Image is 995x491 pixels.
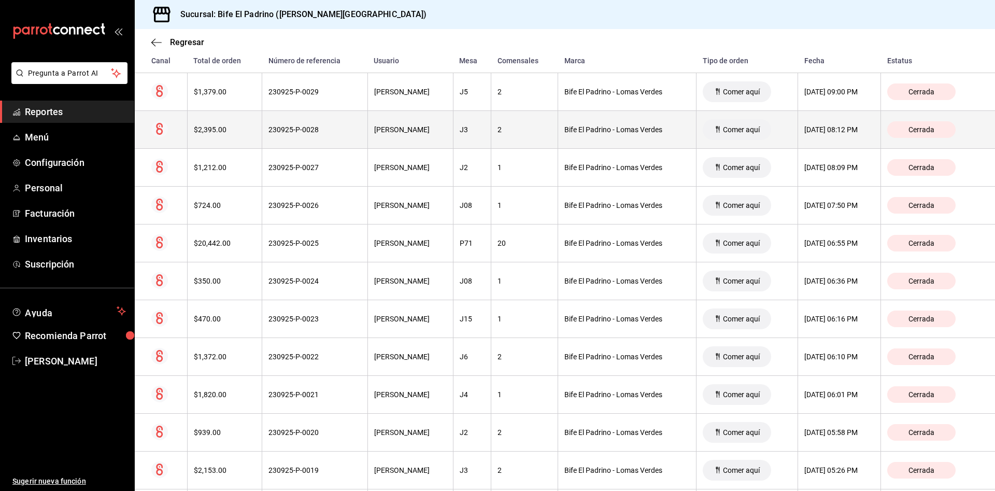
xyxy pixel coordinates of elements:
[703,57,792,65] div: Tipo de orden
[194,390,256,399] div: $1,820.00
[193,57,256,65] div: Total de orden
[374,125,447,134] div: [PERSON_NAME]
[564,239,690,247] div: Bife El Padrino - Lomas Verdes
[719,466,764,474] span: Comer aquí
[28,68,111,79] span: Pregunta a Parrot AI
[374,88,447,96] div: [PERSON_NAME]
[194,315,256,323] div: $470.00
[564,428,690,437] div: Bife El Padrino - Lomas Verdes
[25,257,126,271] span: Suscripción
[497,390,551,399] div: 1
[268,57,362,65] div: Número de referencia
[719,239,764,247] span: Comer aquí
[194,428,256,437] div: $939.00
[497,277,551,285] div: 1
[374,277,447,285] div: [PERSON_NAME]
[374,57,447,65] div: Usuario
[564,88,690,96] div: Bife El Padrino - Lomas Verdes
[460,390,485,399] div: J4
[719,125,764,134] span: Comer aquí
[268,88,361,96] div: 230925-P-0029
[194,125,256,134] div: $2,395.00
[268,201,361,209] div: 230925-P-0026
[497,428,551,437] div: 2
[804,353,874,361] div: [DATE] 06:10 PM
[268,466,361,474] div: 230925-P-0019
[170,37,204,47] span: Regresar
[564,277,690,285] div: Bife El Padrino - Lomas Verdes
[804,466,874,474] div: [DATE] 05:26 PM
[194,88,256,96] div: $1,379.00
[194,201,256,209] div: $724.00
[374,466,447,474] div: [PERSON_NAME]
[460,428,485,437] div: J2
[804,390,874,399] div: [DATE] 06:01 PM
[904,163,939,172] span: Cerrada
[804,315,874,323] div: [DATE] 06:16 PM
[804,239,874,247] div: [DATE] 06:55 PM
[374,353,447,361] div: [PERSON_NAME]
[904,88,939,96] span: Cerrada
[151,57,181,65] div: Canal
[151,37,204,47] button: Regresar
[268,315,361,323] div: 230925-P-0023
[460,88,485,96] div: J5
[904,315,939,323] span: Cerrada
[460,353,485,361] div: J6
[904,201,939,209] span: Cerrada
[459,57,485,65] div: Mesa
[804,201,874,209] div: [DATE] 07:50 PM
[719,390,764,399] span: Comer aquí
[564,353,690,361] div: Bife El Padrino - Lomas Verdes
[719,163,764,172] span: Comer aquí
[904,390,939,399] span: Cerrada
[25,354,126,368] span: [PERSON_NAME]
[460,315,485,323] div: J15
[719,315,764,323] span: Comer aquí
[374,163,447,172] div: [PERSON_NAME]
[194,353,256,361] div: $1,372.00
[719,353,764,361] span: Comer aquí
[11,62,127,84] button: Pregunta a Parrot AI
[904,466,939,474] span: Cerrada
[497,201,551,209] div: 1
[564,125,690,134] div: Bife El Padrino - Lomas Verdes
[114,27,122,35] button: open_drawer_menu
[268,277,361,285] div: 230925-P-0024
[904,277,939,285] span: Cerrada
[374,390,447,399] div: [PERSON_NAME]
[374,239,447,247] div: [PERSON_NAME]
[497,88,551,96] div: 2
[172,8,427,21] h3: Sucursal: Bife El Padrino ([PERSON_NAME][GEOGRAPHIC_DATA])
[268,390,361,399] div: 230925-P-0021
[460,201,485,209] div: J08
[194,163,256,172] div: $1,212.00
[268,353,361,361] div: 230925-P-0022
[25,105,126,119] span: Reportes
[804,163,874,172] div: [DATE] 08:09 PM
[25,181,126,195] span: Personal
[268,239,361,247] div: 230925-P-0025
[460,125,485,134] div: J3
[460,239,485,247] div: P71
[719,88,764,96] span: Comer aquí
[564,390,690,399] div: Bife El Padrino - Lomas Verdes
[460,277,485,285] div: J08
[904,239,939,247] span: Cerrada
[268,125,361,134] div: 230925-P-0028
[719,277,764,285] span: Comer aquí
[804,277,874,285] div: [DATE] 06:36 PM
[497,353,551,361] div: 2
[804,125,874,134] div: [DATE] 08:12 PM
[564,57,690,65] div: Marca
[719,201,764,209] span: Comer aquí
[904,428,939,437] span: Cerrada
[268,428,361,437] div: 230925-P-0020
[564,466,690,474] div: Bife El Padrino - Lomas Verdes
[497,315,551,323] div: 1
[25,206,126,220] span: Facturación
[374,428,447,437] div: [PERSON_NAME]
[887,57,978,65] div: Estatus
[25,305,112,317] span: Ayuda
[25,130,126,144] span: Menú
